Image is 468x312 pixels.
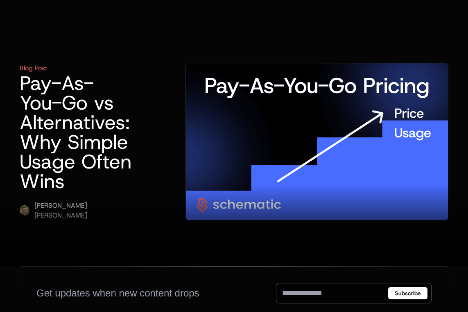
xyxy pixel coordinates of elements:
img: PAYG Pricing [186,63,448,220]
div: Get updates when new content drops [36,287,199,300]
div: Blog Post [20,63,47,73]
a: Blog PostPay-As-You-Go vs Alternatives: Why Simple Usage Often WinsRyan Echternacht[PERSON_NAME][... [20,63,448,220]
h1: Pay-As-You-Go vs Alternatives: Why Simple Usage Often Wins [20,73,133,191]
button: Subscribe [388,287,427,299]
